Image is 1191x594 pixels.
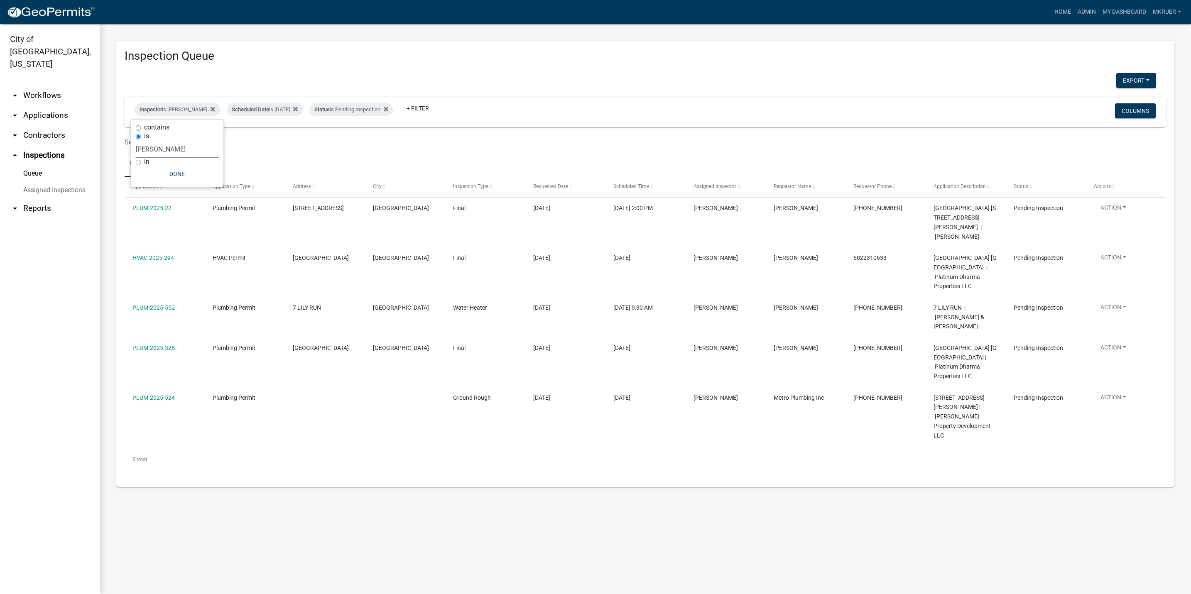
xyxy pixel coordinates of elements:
[453,304,487,311] span: Water Heater
[132,304,175,311] a: PLUM-2025-552
[1094,343,1133,355] button: Action
[1014,205,1063,211] span: Pending Inspection
[1014,394,1063,401] span: Pending Inspection
[613,393,678,403] div: [DATE]
[605,177,686,197] datatable-header-cell: Scheduled Time
[533,394,550,401] span: 10/08/2025
[144,133,149,139] label: is
[453,205,466,211] span: Final
[453,345,466,351] span: Final
[1014,183,1028,189] span: Status
[613,183,649,189] span: Scheduled Time
[453,254,466,261] span: Final
[132,205,172,211] a: PLUM-2025-22
[445,177,525,197] datatable-header-cell: Inspection Type
[533,205,550,211] span: 09/02/2025
[10,130,20,140] i: arrow_drop_down
[213,254,246,261] span: HVAC Permit
[1099,4,1149,20] a: My Dashboard
[232,106,269,112] span: Scheduled Date
[314,106,330,112] span: Status
[453,394,491,401] span: Ground Rough
[613,253,678,263] div: [DATE]
[140,106,162,112] span: Inspector
[1094,303,1133,315] button: Action
[293,183,311,189] span: Address
[213,304,255,311] span: Plumbing Permit
[613,343,678,353] div: [DATE]
[309,103,393,116] div: is Pending Inspection
[373,345,429,351] span: JEFFERSONVILLE
[853,345,902,351] span: 502-715-6373
[613,203,678,213] div: [DATE] 2:00 PM
[533,183,568,189] span: Requested Date
[293,345,349,351] span: 428 WATT STREET
[136,166,219,181] button: Done
[227,103,303,116] div: is [DATE]
[1116,73,1156,88] button: Export
[533,254,550,261] span: 10/03/2025
[694,394,738,401] span: Jeremy Ramsey
[774,183,811,189] span: Requestor Name
[934,345,997,379] span: 428 WATT STREET 428 Watt Street | Platinum Dharma Properties LLC
[293,254,349,261] span: 428 WATT STREET
[135,103,220,116] div: is [PERSON_NAME]
[293,304,321,311] span: 7 LILY RUN
[125,49,1166,63] h3: Inspection Queue
[934,205,996,240] span: 2513 UTICA PIKE 2513 Utica Pike | Hughes Katherine J
[853,183,892,189] span: Requestor Phone
[853,254,887,261] span: 5022310633
[373,304,429,311] span: JEFFERSONVILLE
[774,394,824,401] span: Metro Plumbing Inc
[533,345,550,351] span: 10/09/2025
[213,205,255,211] span: Plumbing Permit
[685,177,765,197] datatable-header-cell: Assigned Inspector
[132,254,174,261] a: HVAC-2025-294
[765,177,845,197] datatable-header-cell: Requestor Name
[774,304,818,311] span: JIM KEITH
[10,110,20,120] i: arrow_drop_down
[774,254,818,261] span: Jeremy Ramsey
[1094,183,1111,189] span: Actions
[613,303,678,313] div: [DATE] 9:30 AM
[1074,4,1099,20] a: Admin
[774,205,818,211] span: KEVIN DUPONT
[694,183,736,189] span: Assigned Inspector
[926,177,1006,197] datatable-header-cell: Application Description
[1014,304,1063,311] span: Pending Inspection
[1094,393,1133,405] button: Action
[132,345,175,351] a: PLUM-2025-328
[694,345,738,351] span: Jeremy Ramsey
[125,151,148,177] a: Data
[373,254,429,261] span: JEFFERSONVILLE
[213,394,255,401] span: Plumbing Permit
[1149,4,1184,20] a: mkruer
[373,183,382,189] span: City
[293,205,344,211] span: 2513 UTICA PIKE
[213,183,250,189] span: Application Type
[1014,345,1063,351] span: Pending Inspection
[10,203,20,213] i: arrow_drop_down
[213,345,255,351] span: Plumbing Permit
[132,394,175,401] a: PLUM-2025-524
[853,304,902,311] span: 502-609-0130
[125,449,1166,470] div: 5 total
[1115,103,1156,118] button: Columns
[125,177,205,197] datatable-header-cell: Application
[525,177,605,197] datatable-header-cell: Requested Date
[934,394,991,439] span: 1144 Dustin's Way | Ellings Property Development LLC
[853,205,902,211] span: 502-376-8347
[774,345,818,351] span: Shaan Bains
[934,183,986,189] span: Application Description
[1094,253,1133,265] button: Action
[934,304,984,330] span: 7 LILY RUN | Keith James P & Linda F
[125,134,990,151] input: Search for inspections
[845,177,926,197] datatable-header-cell: Requestor Phone
[453,183,488,189] span: Inspection Type
[1094,203,1133,215] button: Action
[533,304,550,311] span: 10/09/2025
[694,254,738,261] span: Jeremy Ramsey
[365,177,445,197] datatable-header-cell: City
[400,101,436,116] a: + Filter
[1006,177,1086,197] datatable-header-cell: Status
